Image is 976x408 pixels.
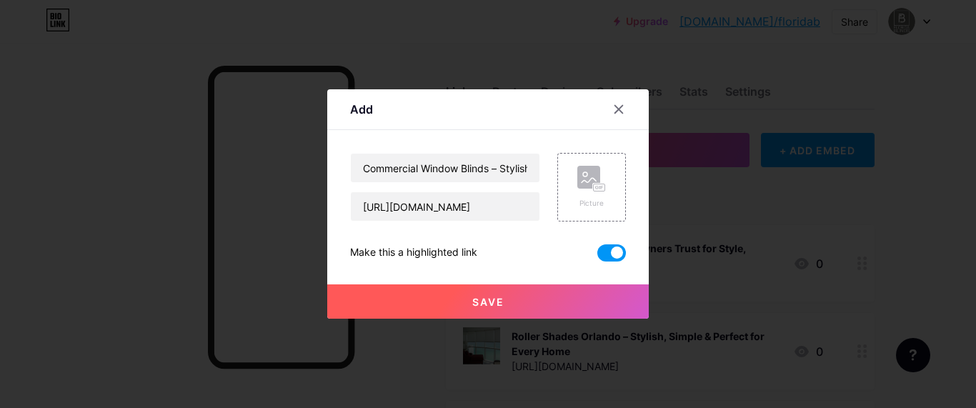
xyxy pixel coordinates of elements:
[350,244,477,262] div: Make this a highlighted link
[577,198,606,209] div: Picture
[350,101,373,118] div: Add
[351,154,539,182] input: Title
[327,284,649,319] button: Save
[351,192,539,221] input: URL
[472,296,504,308] span: Save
